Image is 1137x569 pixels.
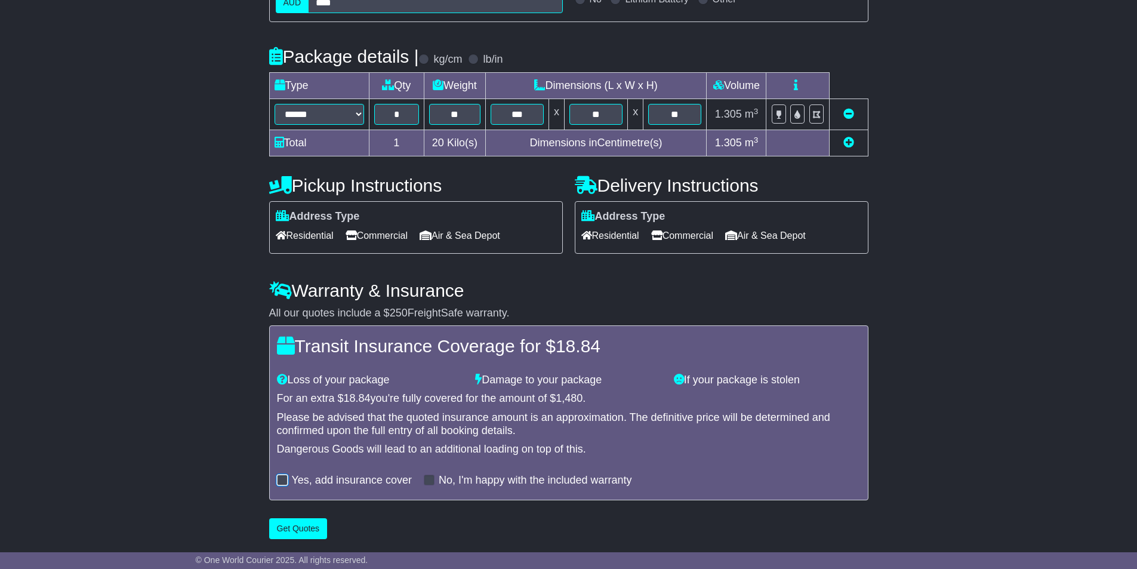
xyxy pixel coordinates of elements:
[269,47,419,66] h4: Package details |
[725,226,806,245] span: Air & Sea Depot
[276,210,360,223] label: Address Type
[707,73,766,99] td: Volume
[556,392,583,404] span: 1,480
[556,336,600,356] span: 18.84
[269,176,563,195] h4: Pickup Instructions
[277,392,861,405] div: For an extra $ you're fully covered for the amount of $ .
[369,73,424,99] td: Qty
[469,374,668,387] div: Damage to your package
[344,392,371,404] span: 18.84
[269,130,369,156] td: Total
[651,226,713,245] span: Commercial
[269,518,328,539] button: Get Quotes
[346,226,408,245] span: Commercial
[277,443,861,456] div: Dangerous Goods will lead to an additional loading on top of this.
[745,137,759,149] span: m
[269,281,868,300] h4: Warranty & Insurance
[432,137,444,149] span: 20
[575,176,868,195] h4: Delivery Instructions
[196,555,368,565] span: © One World Courier 2025. All rights reserved.
[277,336,861,356] h4: Transit Insurance Coverage for $
[581,210,665,223] label: Address Type
[843,137,854,149] a: Add new item
[843,108,854,120] a: Remove this item
[420,226,500,245] span: Air & Sea Depot
[715,108,742,120] span: 1.305
[269,73,369,99] td: Type
[271,374,470,387] div: Loss of your package
[668,374,867,387] div: If your package is stolen
[754,107,759,116] sup: 3
[277,411,861,437] div: Please be advised that the quoted insurance amount is an approximation. The definitive price will...
[369,130,424,156] td: 1
[745,108,759,120] span: m
[483,53,503,66] label: lb/in
[424,73,486,99] td: Weight
[581,226,639,245] span: Residential
[549,99,564,130] td: x
[424,130,486,156] td: Kilo(s)
[628,99,643,130] td: x
[269,307,868,320] div: All our quotes include a $ FreightSafe warranty.
[276,226,334,245] span: Residential
[439,474,632,487] label: No, I'm happy with the included warranty
[485,73,707,99] td: Dimensions (L x W x H)
[754,136,759,144] sup: 3
[390,307,408,319] span: 250
[433,53,462,66] label: kg/cm
[292,474,412,487] label: Yes, add insurance cover
[715,137,742,149] span: 1.305
[485,130,707,156] td: Dimensions in Centimetre(s)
